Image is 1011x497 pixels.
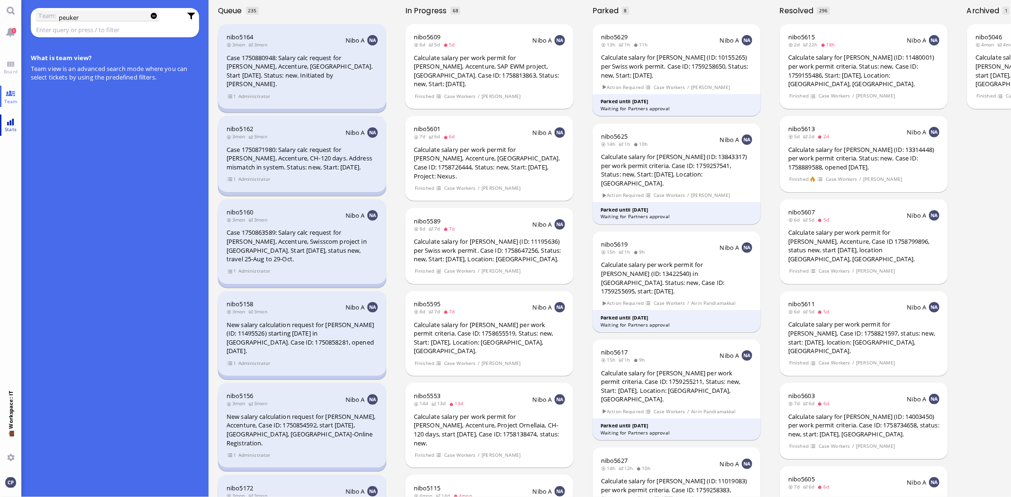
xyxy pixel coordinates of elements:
span: 6d [803,400,818,407]
span: Action Required [601,83,644,91]
div: New salary calculation request for [PERSON_NAME] (ID: 11495526) starting [DATE] in [GEOGRAPHIC_DA... [227,320,378,355]
span: Team [2,98,20,105]
span: Finished [789,359,809,367]
span: Nibo A [720,135,739,144]
div: Waiting for Partners approval [601,105,753,112]
img: NA [367,35,378,45]
span: nibo5158 [227,300,253,308]
span: nibo5607 [788,208,815,216]
span: 14d [414,400,431,407]
span: 2d [818,133,832,140]
div: Waiting for Partners approval [601,213,753,220]
div: Calculate salary per work permit for [PERSON_NAME], Accenture, Project Ornellaia, CH-120 days, st... [414,412,565,447]
a: nibo5115 [414,484,440,492]
span: 10h [636,465,654,471]
div: Calculate salary for [PERSON_NAME] per work permit criteria. Case ID: 1759255211, Status: new, St... [601,369,752,404]
div: Case 1750863589: Salary calc request for [PERSON_NAME], Accenture, Swisscom project in [GEOGRAPHI... [227,228,378,263]
a: nibo5595 [414,300,440,308]
span: [PERSON_NAME] [482,267,521,275]
span: 14h [601,465,619,471]
img: NA [742,242,752,253]
span: Nibo A [720,36,739,44]
span: Finished [414,267,434,275]
img: NA [555,302,565,312]
span: nibo5553 [414,391,440,400]
span: 3mon [248,400,270,407]
img: NA [929,210,939,221]
span: Case Workers [444,451,476,459]
a: nibo5164 [227,33,253,41]
img: NA [555,394,565,405]
a: nibo5603 [788,391,815,400]
img: NA [929,394,939,404]
span: Airin Pandiamakkal [691,299,737,307]
div: Parked until [DATE] [601,98,753,105]
a: nibo5046 [975,33,1002,41]
span: / [477,451,480,459]
span: 7d [443,308,458,315]
input: select... [59,12,142,23]
span: Finished [789,267,809,275]
span: nibo5611 [788,300,815,308]
span: 3mon [227,308,248,315]
span: Finished [789,442,809,450]
span: Stats [2,126,19,133]
span: 7d [414,133,428,140]
a: nibo5605 [788,475,815,483]
span: nibo5617 [601,348,628,356]
a: nibo5615 [788,33,815,41]
span: 5d [818,216,832,223]
a: nibo5601 [414,124,440,133]
span: 3mon [227,41,248,48]
span: Nibo A [346,487,365,496]
img: NA [929,302,939,312]
span: [PERSON_NAME] [863,175,902,183]
span: Finished [414,184,434,192]
span: / [687,299,690,307]
span: 10h [633,141,651,147]
div: Calculate salary per work permit for [PERSON_NAME], Case ID: 1758821597, status: new, start: [DAT... [788,320,939,355]
div: Calculate salary per work permit for [PERSON_NAME] (ID: 13422540) in [GEOGRAPHIC_DATA]. Status: n... [601,260,752,295]
span: [PERSON_NAME] [691,83,730,91]
span: 3mon [227,133,248,140]
a: nibo5172 [227,484,253,492]
span: 8 [624,7,627,14]
span: / [852,267,855,275]
span: [PERSON_NAME] [856,92,895,100]
img: NA [929,127,939,137]
img: NA [929,35,939,45]
img: NA [367,127,378,138]
img: NA [742,134,752,145]
span: 2d [803,133,818,140]
span: view 1 items [227,267,237,275]
span: 6d [428,133,443,140]
span: 13d [449,400,466,407]
img: NA [555,127,565,138]
div: Calculate salary for [PERSON_NAME] (ID: 11195636) per Swiss work permit. Case ID: 1758647256, Sta... [414,237,565,264]
div: Calculate salary per work permit for [PERSON_NAME], Accenture, SAP EWM project, [GEOGRAPHIC_DATA]... [414,53,565,89]
label: Team: [38,10,56,21]
img: NA [929,477,939,488]
a: nibo5609 [414,33,440,41]
h4: What is team view? [31,53,200,62]
img: NA [555,219,565,230]
span: Nibo A [346,395,365,404]
span: Administrator [238,359,271,367]
span: 6d [818,483,832,490]
span: 4mon [975,41,997,48]
a: nibo5156 [227,391,253,400]
span: view 1 items [227,451,237,459]
span: [PERSON_NAME] [482,451,521,459]
span: nibo5627 [601,456,628,465]
div: Waiting for Partners approval [601,321,753,328]
span: [PERSON_NAME] [482,184,521,192]
span: 8d [414,308,428,315]
img: You [5,477,16,488]
span: Finished [976,92,996,100]
span: Archived [967,5,1003,16]
span: nibo5625 [601,132,628,141]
